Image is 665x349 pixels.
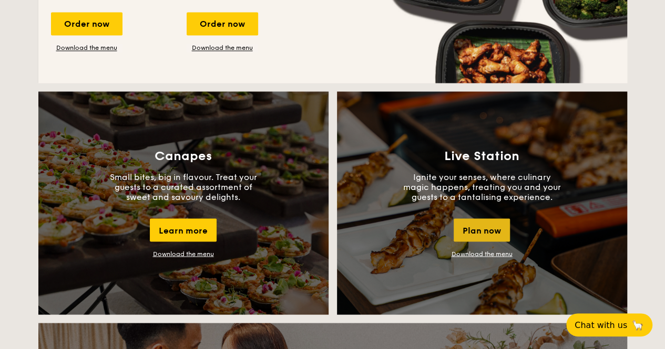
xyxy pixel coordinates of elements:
[51,12,122,35] div: Order now
[187,44,258,52] a: Download the menu
[51,44,122,52] a: Download the menu
[105,172,262,202] p: Small bites, big in flavour. Treat your guests to a curated assortment of sweet and savoury delig...
[454,218,510,241] div: Plan now
[150,218,217,241] div: Learn more
[575,320,627,330] span: Chat with us
[452,250,513,257] a: Download the menu
[153,250,214,257] a: Download the menu
[403,172,561,202] p: Ignite your senses, where culinary magic happens, treating you and your guests to a tantalising e...
[566,313,652,336] button: Chat with us🦙
[155,149,212,163] h3: Canapes
[631,319,644,331] span: 🦙
[444,149,519,163] h3: Live Station
[187,12,258,35] div: Order now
